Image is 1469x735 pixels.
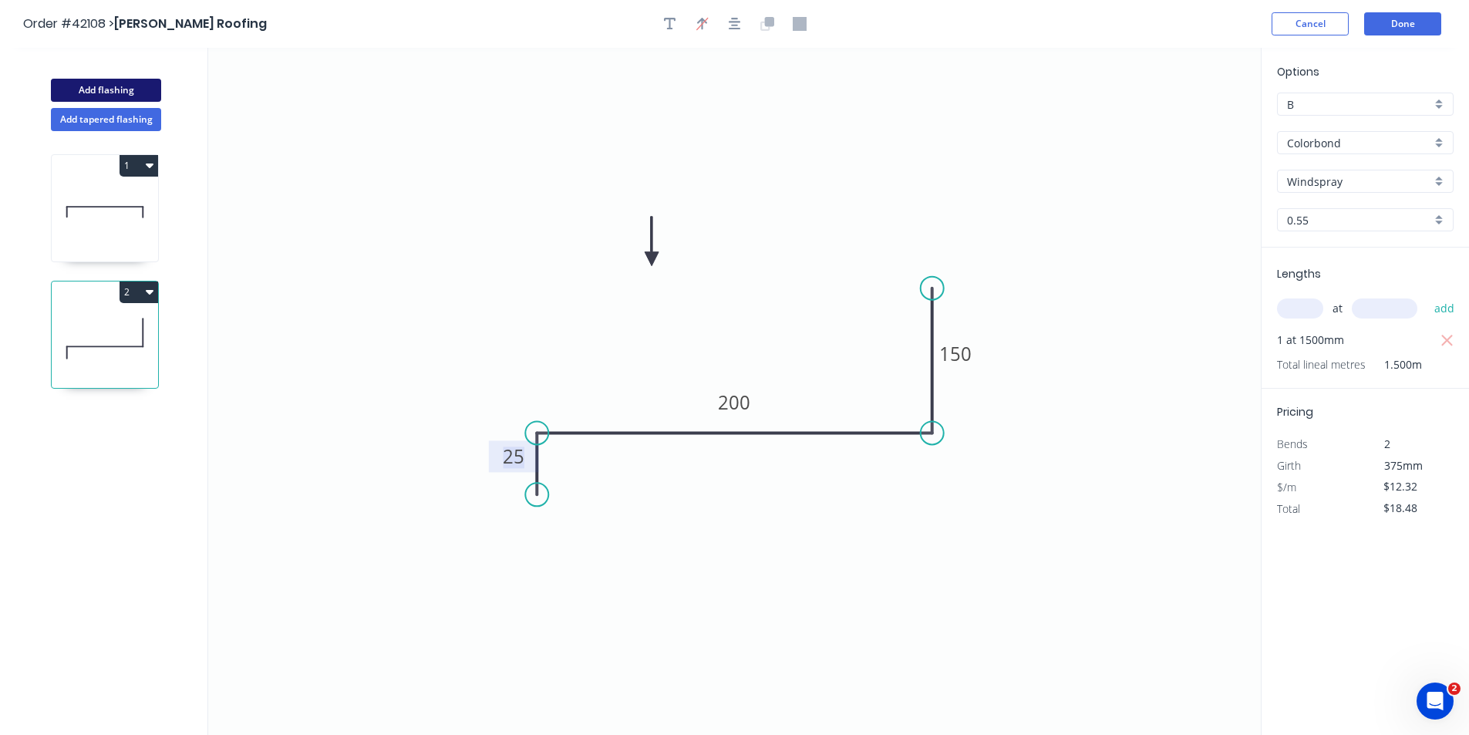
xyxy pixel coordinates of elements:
[51,108,161,131] button: Add tapered flashing
[1277,437,1308,451] span: Bends
[1277,354,1366,376] span: Total lineal metres
[1277,501,1300,516] span: Total
[1287,174,1431,190] input: Colour
[1384,437,1390,451] span: 2
[719,389,751,415] tspan: 200
[1277,64,1319,79] span: Options
[1427,295,1463,322] button: add
[1277,458,1301,473] span: Girth
[114,15,267,32] span: [PERSON_NAME] Roofing
[1364,12,1441,35] button: Done
[1384,458,1423,473] span: 375mm
[23,15,114,32] span: Order #42108 >
[1277,266,1321,282] span: Lengths
[1417,683,1454,720] iframe: Intercom live chat
[1448,683,1461,695] span: 2
[1277,404,1313,420] span: Pricing
[1287,212,1431,228] input: Thickness
[120,155,158,177] button: 1
[208,48,1261,735] svg: 0
[1277,329,1344,351] span: 1 at 1500mm
[51,79,161,102] button: Add flashing
[1272,12,1349,35] button: Cancel
[503,443,524,469] tspan: 25
[1287,135,1431,151] input: Material
[120,282,158,303] button: 2
[1277,480,1296,494] span: $/m
[939,341,972,366] tspan: 150
[1333,298,1343,319] span: at
[1366,354,1422,376] span: 1.500m
[1287,96,1431,113] input: Price level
